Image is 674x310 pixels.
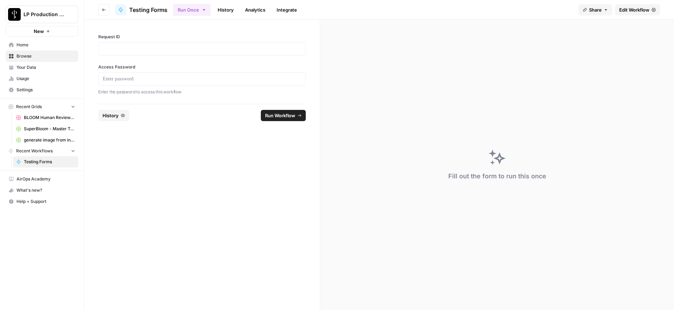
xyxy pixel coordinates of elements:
[34,28,44,35] span: New
[16,198,75,205] span: Help + Support
[13,156,78,167] a: Testing Forms
[24,114,75,121] span: BLOOM Human Review (ver2)
[8,8,21,21] img: LP Production Workloads Logo
[589,6,602,13] span: Share
[98,88,306,95] p: Enter the password to access this workflow
[16,53,75,59] span: Browse
[448,171,546,181] div: Fill out the form to run this once
[115,4,167,15] a: Testing Forms
[16,104,42,110] span: Recent Grids
[129,6,167,14] span: Testing Forms
[6,196,78,207] button: Help + Support
[98,64,306,70] label: Access Password
[13,134,78,146] a: generate image from input image (copyright tests) duplicate Grid
[615,4,660,15] a: Edit Workflow
[24,126,75,132] span: SuperBloom - Master Topic List
[6,26,78,37] button: New
[261,110,306,121] button: Run Workflow
[6,84,78,95] a: Settings
[272,4,301,15] a: Integrate
[16,87,75,93] span: Settings
[6,51,78,62] a: Browse
[16,176,75,182] span: AirOps Academy
[16,64,75,71] span: Your Data
[6,73,78,84] a: Usage
[98,110,129,121] button: History
[6,146,78,156] button: Recent Workflows
[6,39,78,51] a: Home
[265,112,295,119] span: Run Workflow
[241,4,270,15] a: Analytics
[13,112,78,123] a: BLOOM Human Review (ver2)
[6,173,78,185] a: AirOps Academy
[6,101,78,112] button: Recent Grids
[103,112,119,119] span: History
[173,4,211,16] button: Run Once
[24,11,66,18] span: LP Production Workloads
[24,159,75,165] span: Testing Forms
[16,75,75,82] span: Usage
[98,34,306,40] label: Request ID
[619,6,649,13] span: Edit Workflow
[16,42,75,48] span: Home
[16,148,53,154] span: Recent Workflows
[24,137,75,143] span: generate image from input image (copyright tests) duplicate Grid
[213,4,238,15] a: History
[6,185,78,196] button: What's new?
[6,6,78,23] button: Workspace: LP Production Workloads
[579,4,612,15] button: Share
[6,62,78,73] a: Your Data
[13,123,78,134] a: SuperBloom - Master Topic List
